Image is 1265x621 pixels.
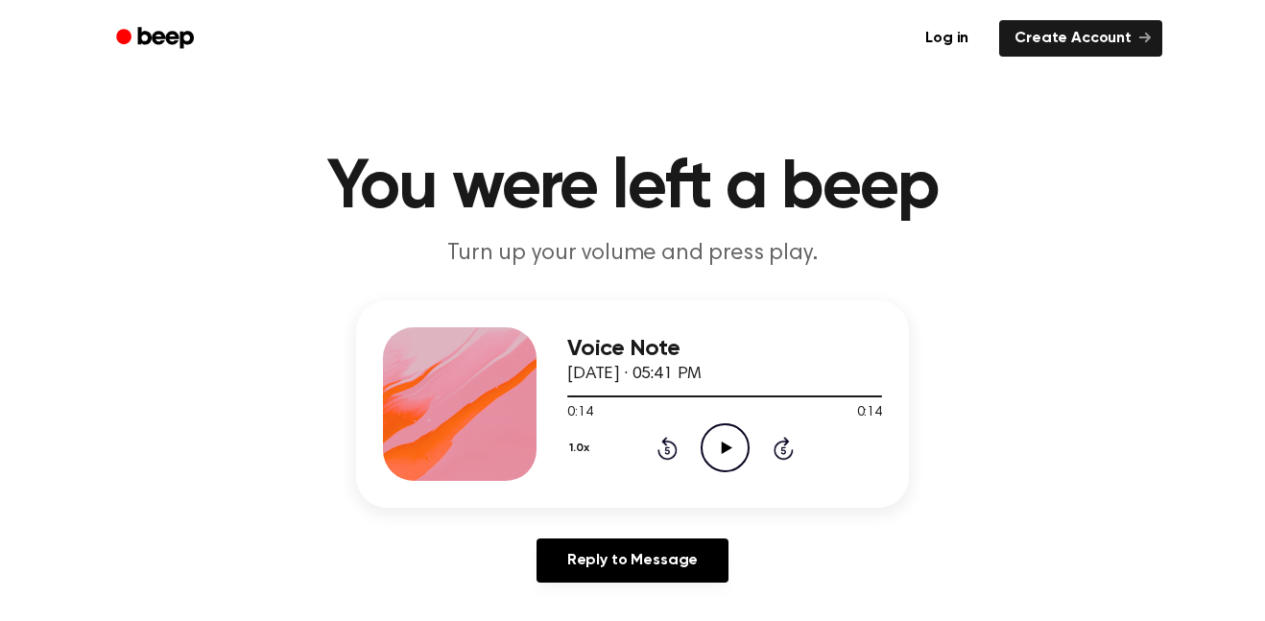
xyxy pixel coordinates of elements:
[567,432,596,465] button: 1.0x
[906,16,988,60] a: Log in
[857,403,882,423] span: 0:14
[567,403,592,423] span: 0:14
[567,366,702,383] span: [DATE] · 05:41 PM
[103,20,211,58] a: Beep
[264,238,1001,270] p: Turn up your volume and press play.
[537,538,728,583] a: Reply to Message
[999,20,1162,57] a: Create Account
[567,336,882,362] h3: Voice Note
[141,154,1124,223] h1: You were left a beep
